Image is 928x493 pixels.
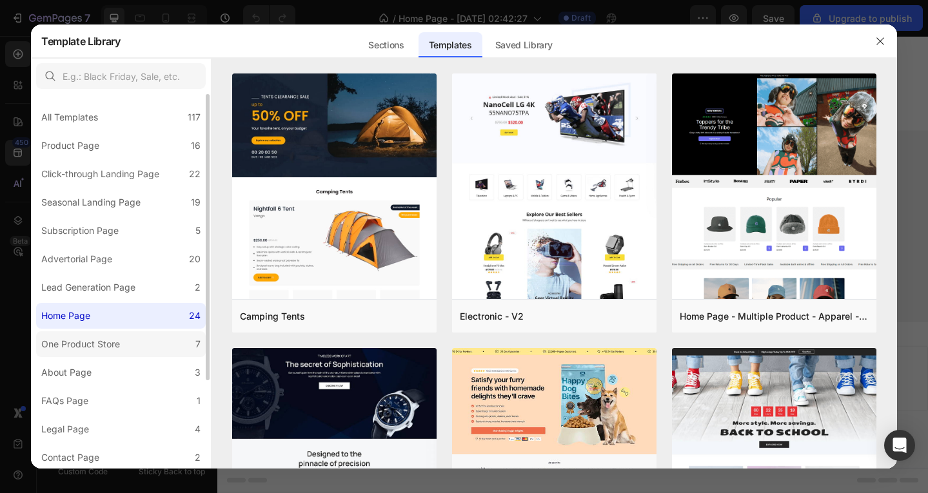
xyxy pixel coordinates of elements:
h2: Template Library [41,24,121,58]
p: Upgrade your warm weather style with these must-have hats. [14,24,245,51]
span: then drag & drop elements [434,375,530,387]
input: E.g.: Black Friday, Sale, etc. [36,63,206,89]
div: Click-through Landing Page [41,166,159,182]
div: One Product Store [41,336,120,352]
div: Saved Library [485,32,563,58]
button: Submit [445,228,509,260]
div: 24 [189,308,201,324]
div: Home Page - Multiple Product - Apparel - Style 4 [680,309,869,324]
div: Camping Tents [240,309,305,324]
div: 22 [189,166,201,182]
div: FAQs Page [41,393,88,409]
div: Choose templates [248,359,326,372]
p: Sign up for exclusive content, special prizes, and latest update [14,202,760,216]
p: Professional expert tips and tricks to rock the classic snapback look. [267,24,498,51]
div: 117 [188,110,201,125]
div: Templates [419,32,482,58]
div: 1 [197,393,201,409]
div: 2 [195,280,201,295]
div: Subscription Page [41,223,119,238]
div: 19 [191,195,201,210]
div: Sections [358,32,414,58]
div: 3 [195,365,201,380]
div: Generate layout [350,359,417,372]
div: Legal Page [41,421,89,437]
div: Seasonal Landing Page [41,195,141,210]
div: Add blank section [444,359,522,372]
div: Submit [460,237,493,251]
h2: Subcribe & Sale off 10% [13,155,761,191]
div: 5 [195,223,201,238]
div: Home Page [41,308,90,324]
div: Open Intercom Messenger [884,430,915,461]
div: Electronic - V2 [460,309,524,324]
div: 7 [195,336,201,352]
span: from URL or image [348,375,417,387]
div: Advertorial Page [41,251,112,267]
div: 2 [195,450,201,465]
span: Add section [357,331,418,344]
div: 20 [189,251,201,267]
div: 4 [195,421,201,437]
div: Contact Page [41,450,99,465]
div: 16 [191,138,201,153]
span: inspired by CRO experts [242,375,330,387]
div: All Templates [41,110,98,125]
div: Product Page [41,138,99,153]
div: About Page [41,365,92,380]
div: Lead Generation Page [41,280,135,295]
p: Exploring the origins and evolution of this timeless headwear. [519,24,750,51]
input: Enter your email [265,229,445,259]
